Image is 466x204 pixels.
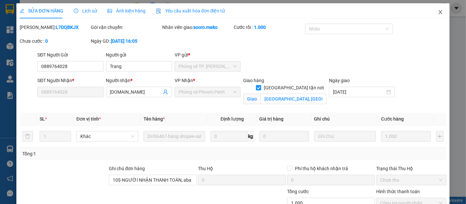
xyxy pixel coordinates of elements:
[254,25,266,30] b: 1.000
[333,88,385,96] input: Ngày giao
[20,9,24,13] span: edit
[80,131,134,141] span: Khác
[22,150,180,157] div: Tổng: 1
[314,131,376,142] input: Ghi Chú
[329,78,350,83] label: Ngày giao
[37,77,103,84] div: SĐT Người Nhận
[380,175,442,185] span: Chưa thu
[179,61,237,71] span: Phòng vé TP. Hồ Chí Minh
[106,77,172,84] div: Người nhận
[261,94,326,104] input: Giao tận nơi
[76,116,101,122] span: Đơn vị tính
[37,51,103,58] div: SĐT Người Gửi
[22,131,33,142] button: delete
[91,24,161,31] div: Gói vận chuyển:
[144,131,205,142] input: VD: Bàn, Ghế
[91,37,161,45] div: Ngày GD:
[163,89,168,95] span: user-add
[376,189,420,194] label: Hình thức thanh toán
[175,51,241,58] div: VP gửi
[259,131,309,142] input: 0
[179,87,237,97] span: Phòng vé Phnom Penh
[40,116,45,122] span: SL
[234,24,304,31] div: Cước rồi :
[287,189,309,194] span: Tổng cước
[109,166,145,171] label: Ghi chú đơn hàng
[259,116,283,122] span: Giá trị hàng
[431,3,450,22] button: Close
[198,166,213,171] span: Thu Hộ
[106,51,172,58] div: Người gửi
[74,9,78,13] span: clock-circle
[45,38,48,44] b: 0
[221,116,244,122] span: Định lượng
[20,8,63,13] span: SỬA ĐƠN HÀNG
[20,24,90,31] div: [PERSON_NAME]:
[56,25,79,30] b: L7DQBKJX
[156,9,161,14] img: icon
[144,116,165,122] span: Tên hàng
[381,131,431,142] input: 0
[243,78,264,83] span: Giao hàng
[247,131,254,142] span: kg
[438,10,443,15] span: close
[381,116,404,122] span: Cước hàng
[243,94,261,104] span: Giao
[20,37,90,45] div: Chưa cước :
[74,8,97,13] span: Lịch sử
[312,113,379,125] th: Ghi chú
[107,8,146,13] span: Ảnh kiện hàng
[436,131,444,142] button: plus
[175,78,193,83] span: VP Nhận
[193,25,218,30] b: socro.meko
[376,165,446,172] div: Trạng thái Thu Hộ
[107,9,112,13] span: picture
[292,165,351,172] span: Phí thu hộ khách nhận trả
[111,38,138,44] b: [DATE] 16:05
[162,24,232,31] div: Nhân viên giao:
[261,84,326,91] span: [GEOGRAPHIC_DATA] tận nơi
[109,175,197,185] input: Ghi chú đơn hàng
[156,8,225,13] span: Yêu cầu xuất hóa đơn điện tử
